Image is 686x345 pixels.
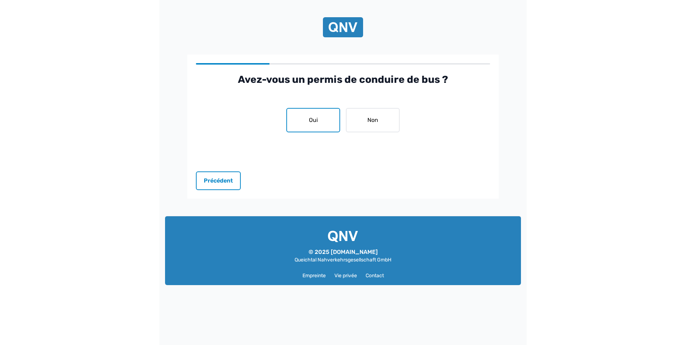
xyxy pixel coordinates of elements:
a: Contact [366,272,384,279]
h2: Avez-vous un permis de conduire de bus ? [196,73,490,86]
img: QNV Logo [329,20,357,34]
button: Non [346,108,400,132]
img: QNV Logo [328,231,358,242]
button: Précédent [196,171,241,190]
a: Empreinte [302,272,326,279]
p: Queichtal Nahverkehrsgesellschaft GmbH [295,256,391,264]
p: © 2025 [DOMAIN_NAME] [295,248,391,256]
button: Oui [286,108,340,132]
a: Vie privée [334,272,357,279]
